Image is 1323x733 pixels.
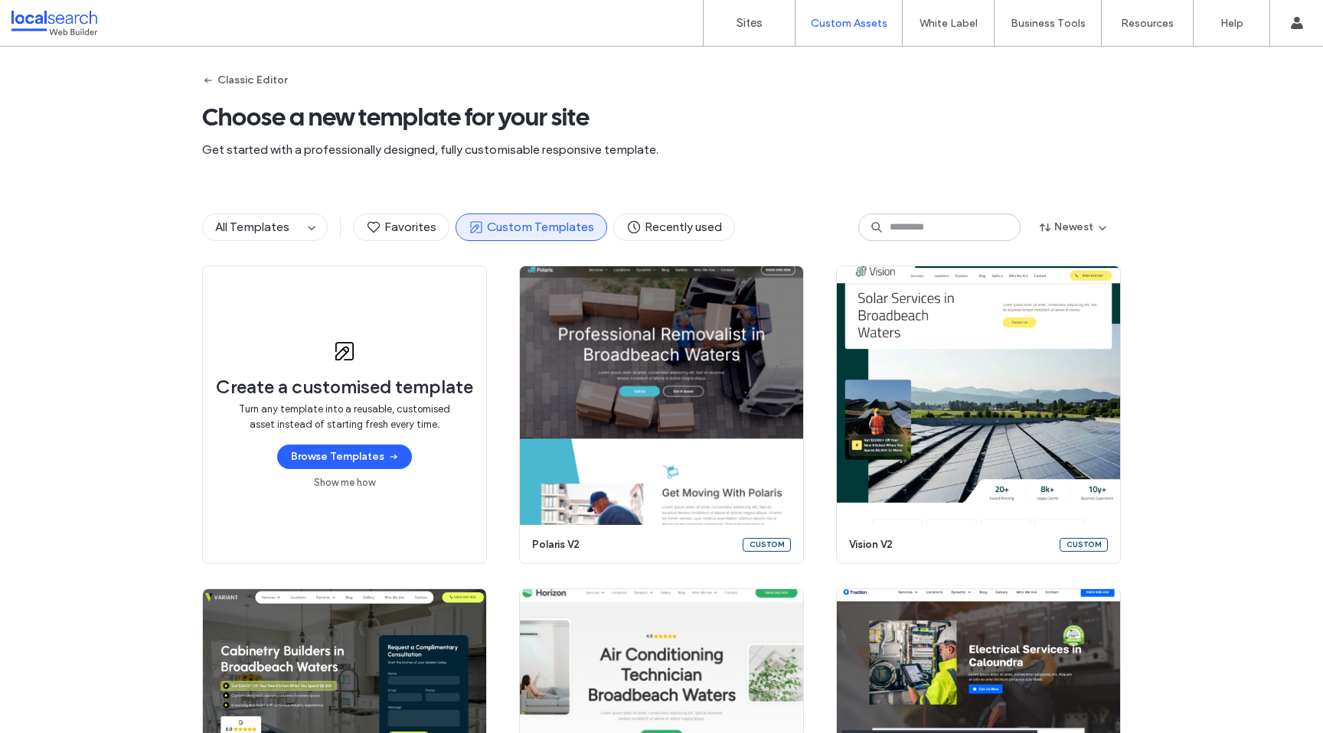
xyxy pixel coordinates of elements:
[920,17,978,30] label: White Label
[1060,538,1108,552] div: Custom
[1011,17,1086,30] label: Business Tools
[743,538,791,552] div: Custom
[811,17,887,30] label: Custom Assets
[613,213,735,241] button: Recently used
[202,68,287,93] button: Classic Editor
[849,537,1050,552] span: vision v2
[469,219,594,236] span: Custom Templates
[456,213,607,241] button: Custom Templates
[202,102,1121,132] span: Choose a new template for your site
[366,219,436,236] span: Favorites
[234,402,456,432] span: Turn any template into a reusable, customised asset instead of starting fresh every time.
[1027,215,1121,239] button: Newest
[277,445,412,469] button: Browse Templates
[216,376,473,399] span: Create a customised template
[353,213,449,241] button: Favorites
[203,214,302,240] button: All Templates
[202,142,1121,158] span: Get started with a professionally designed, fully customisable responsive template.
[215,220,289,234] span: All Templates
[532,537,733,552] span: polaris v2
[737,16,763,30] label: Sites
[1121,17,1174,30] label: Resources
[1220,17,1243,30] label: Help
[314,475,375,490] a: Show me how
[626,219,722,236] span: Recently used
